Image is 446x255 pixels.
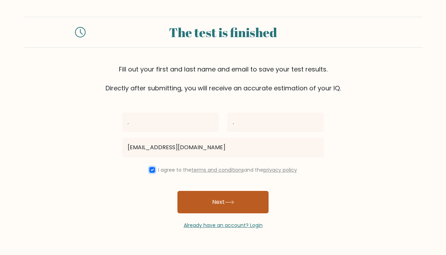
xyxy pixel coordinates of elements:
a: Already have an account? Login [184,222,263,229]
input: Last name [227,112,324,132]
a: privacy policy [263,166,297,173]
input: First name [122,112,219,132]
button: Next [177,191,269,213]
div: Fill out your first and last name and email to save your test results. Directly after submitting,... [23,64,423,93]
a: terms and conditions [191,166,244,173]
label: I agree to the and the [158,166,297,173]
input: Email [122,138,324,157]
div: The test is finished [94,23,352,42]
